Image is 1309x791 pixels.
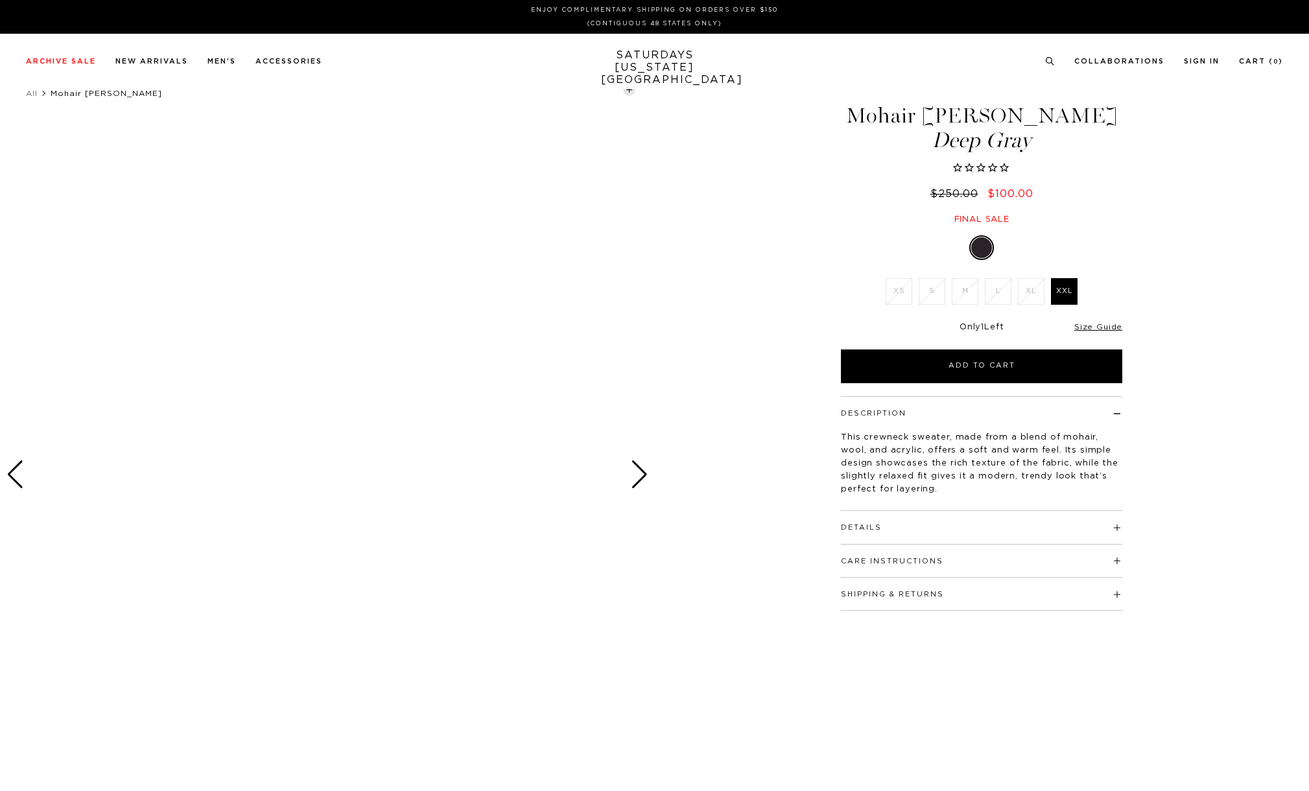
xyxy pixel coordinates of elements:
[631,460,648,489] div: Next slide
[839,214,1124,225] div: Final sale
[841,349,1122,383] button: Add to Cart
[1074,323,1122,331] a: Size Guide
[31,5,1278,15] p: Enjoy Complimentary Shipping on Orders Over $150
[841,558,943,565] button: Care Instructions
[1051,278,1078,305] label: XXL
[839,130,1124,151] span: Deep Gray
[841,524,882,531] button: Details
[1273,59,1279,65] small: 0
[51,89,162,97] span: Mohair [PERSON_NAME]
[1074,58,1164,65] a: Collaborations
[115,58,188,65] a: New Arrivals
[930,189,984,199] del: $250.00
[26,58,96,65] a: Archive Sale
[987,189,1033,199] span: $100.00
[601,49,708,86] a: SATURDAYS[US_STATE][GEOGRAPHIC_DATA]
[6,460,24,489] div: Previous slide
[1184,58,1220,65] a: Sign In
[839,105,1124,151] h1: Mohair [PERSON_NAME]
[31,19,1278,29] p: (Contiguous 48 States Only)
[841,591,944,598] button: Shipping & Returns
[26,89,38,97] a: All
[841,431,1122,496] p: This crewneck sweater, made from a blend of mohair, wool, and acrylic, offers a soft and warm fee...
[207,58,236,65] a: Men's
[841,322,1122,333] div: Only Left
[841,410,906,417] button: Description
[839,161,1124,176] span: Rated 0.0 out of 5 stars 0 reviews
[1239,58,1283,65] a: Cart (0)
[255,58,322,65] a: Accessories
[981,323,984,331] span: 1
